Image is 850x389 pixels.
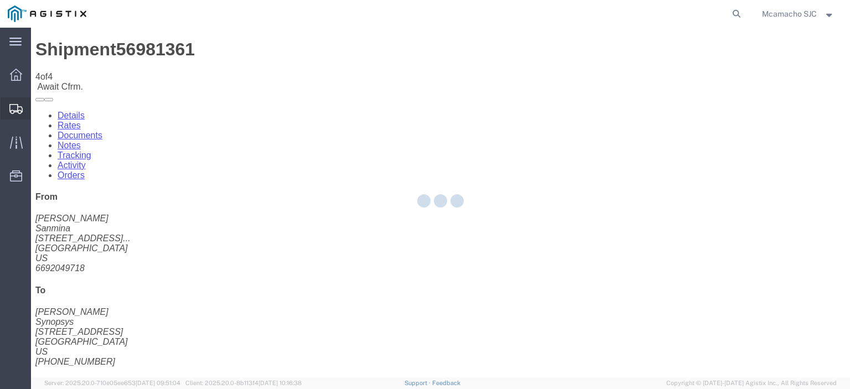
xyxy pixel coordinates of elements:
div: of [4,44,815,54]
span: 4 [17,44,22,54]
img: logo [8,6,86,22]
button: Mcamacho SJC [761,7,835,20]
span: 56981361 [85,12,164,32]
a: Rates [27,93,50,102]
address: [PERSON_NAME] Sanmina [STREET_ADDRESS]... [GEOGRAPHIC_DATA] 6692049718 [4,186,815,246]
address: [PERSON_NAME] Synopsys [STREET_ADDRESS] [GEOGRAPHIC_DATA] [PHONE_NUMBER] [4,279,815,339]
span: Client: 2025.20.0-8b113f4 [185,380,302,386]
span: [DATE] 09:51:04 [136,380,180,386]
a: Support [405,380,432,386]
span: US [4,319,17,329]
a: Details [27,83,54,92]
span: [DATE] 10:16:38 [258,380,302,386]
a: Documents [27,103,71,112]
span: Mcamacho SJC [762,8,817,20]
a: Orders [27,143,54,152]
button: Email shipment [4,70,13,74]
span: 4 [4,44,9,54]
a: Feedback [432,380,460,386]
h4: To [4,258,815,268]
button: Add a note [13,70,22,74]
span: Copyright © [DATE]-[DATE] Agistix Inc., All Rights Reserved [666,378,837,388]
a: Activity [27,133,55,142]
a: Tracking [27,123,60,132]
span: Await Cfrm. [7,54,52,64]
h1: Shipment [4,12,815,32]
span: Server: 2025.20.0-710e05ee653 [44,380,180,386]
a: Notes [27,113,50,122]
h4: From [4,164,815,174]
span: US [4,226,17,235]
